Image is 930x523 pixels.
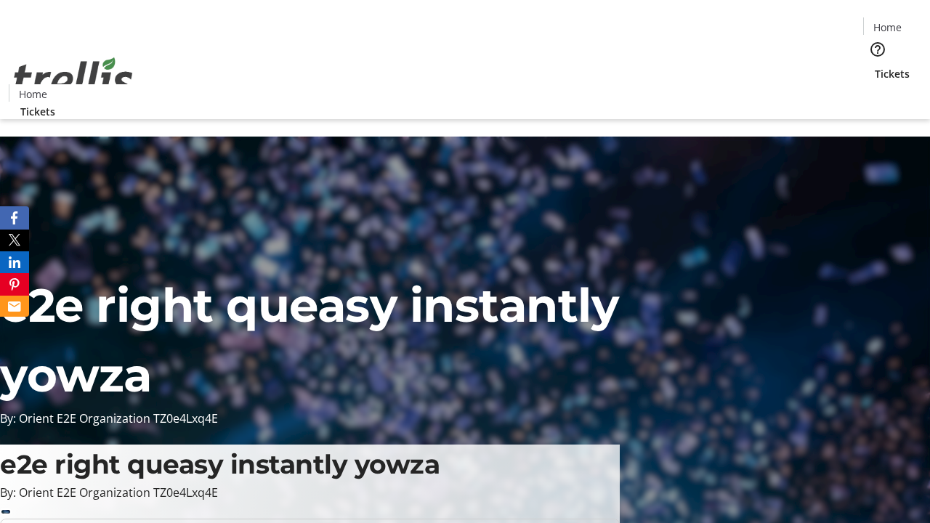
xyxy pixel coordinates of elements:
button: Cart [863,81,892,110]
span: Home [873,20,902,35]
a: Home [9,86,56,102]
a: Tickets [9,104,67,119]
button: Help [863,35,892,64]
a: Tickets [863,66,921,81]
span: Home [19,86,47,102]
img: Orient E2E Organization TZ0e4Lxq4E's Logo [9,41,138,114]
span: Tickets [875,66,910,81]
a: Home [864,20,910,35]
span: Tickets [20,104,55,119]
